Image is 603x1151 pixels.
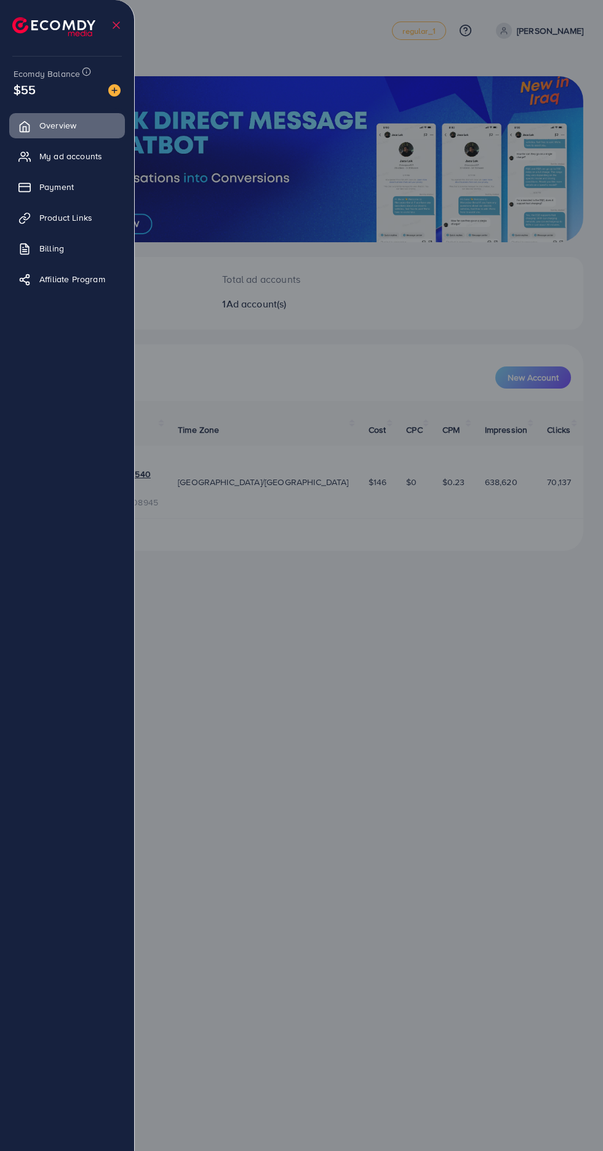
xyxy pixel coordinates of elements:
[39,150,102,162] span: My ad accounts
[9,267,125,291] a: Affiliate Program
[39,181,74,193] span: Payment
[14,81,36,98] span: $55
[108,84,121,97] img: image
[39,242,64,255] span: Billing
[9,113,125,138] a: Overview
[39,119,76,132] span: Overview
[39,212,92,224] span: Product Links
[9,205,125,230] a: Product Links
[9,144,125,168] a: My ad accounts
[12,17,95,36] img: logo
[14,68,80,80] span: Ecomdy Balance
[39,273,105,285] span: Affiliate Program
[9,175,125,199] a: Payment
[551,1096,594,1142] iframe: Chat
[9,236,125,261] a: Billing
